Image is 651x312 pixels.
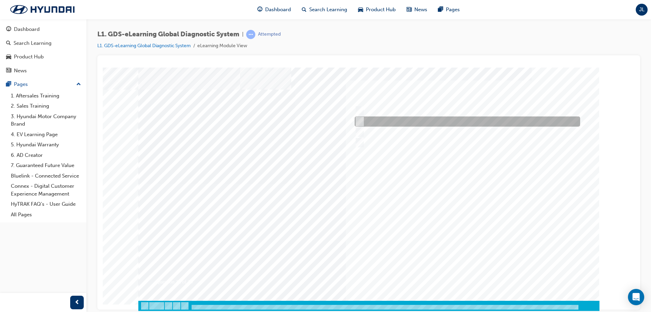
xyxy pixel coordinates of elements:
span: JL [639,6,645,14]
button: DashboardSearch LearningProduct HubNews [3,22,84,78]
div: Product Hub [14,53,44,61]
a: L1. GDS-eLearning Global Diagnostic System [97,43,191,49]
a: Search Learning [3,37,84,50]
div: Pages [14,80,28,88]
span: car-icon [358,5,363,14]
span: guage-icon [257,5,262,14]
span: pages-icon [438,5,443,14]
a: guage-iconDashboard [252,3,296,17]
span: guage-icon [6,26,11,33]
button: Pages [3,78,84,91]
a: 1. Aftersales Training [8,91,84,101]
a: car-iconProduct Hub [353,3,401,17]
a: Connex - Digital Customer Experience Management [8,181,84,199]
a: HyTRAK FAQ's - User Guide [8,199,84,209]
div: Search Learning [14,39,52,47]
span: Product Hub [366,6,396,14]
span: learningRecordVerb_ATTEMPT-icon [246,30,255,39]
img: Trak [3,2,81,17]
a: Bluelink - Connected Service [8,171,84,181]
a: news-iconNews [401,3,433,17]
button: JL [636,4,648,16]
a: 3. Hyundai Motor Company Brand [8,111,84,129]
div: Attempted [258,31,281,38]
span: | [242,31,243,38]
span: L1. GDS-eLearning Global Diagnostic System [97,31,239,38]
a: News [3,65,84,77]
span: car-icon [6,54,11,60]
a: 5. Hyundai Warranty [8,140,84,150]
span: News [414,6,427,14]
a: 2. Sales Training [8,101,84,111]
a: 6. AD Creator [8,150,84,161]
a: pages-iconPages [433,3,465,17]
span: prev-icon [75,298,80,307]
div: Question 12 of 15 [53,209,95,219]
span: news-icon [6,68,11,74]
span: Pages [446,6,460,14]
a: Dashboard [3,23,84,36]
span: search-icon [302,5,307,14]
span: pages-icon [6,81,11,88]
span: search-icon [6,40,11,47]
a: 7. Guaranteed Future Value [8,160,84,171]
a: search-iconSearch Learning [296,3,353,17]
span: news-icon [407,5,412,14]
div: Open Intercom Messenger [628,289,644,305]
li: eLearning Module View [197,42,247,50]
div: News [14,67,27,75]
span: Dashboard [265,6,291,14]
span: Search Learning [309,6,347,14]
a: Product Hub [3,51,84,63]
div: Dashboard [14,25,40,33]
span: up-icon [76,80,81,89]
a: 4. EV Learning Page [8,129,84,140]
a: All Pages [8,209,84,220]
